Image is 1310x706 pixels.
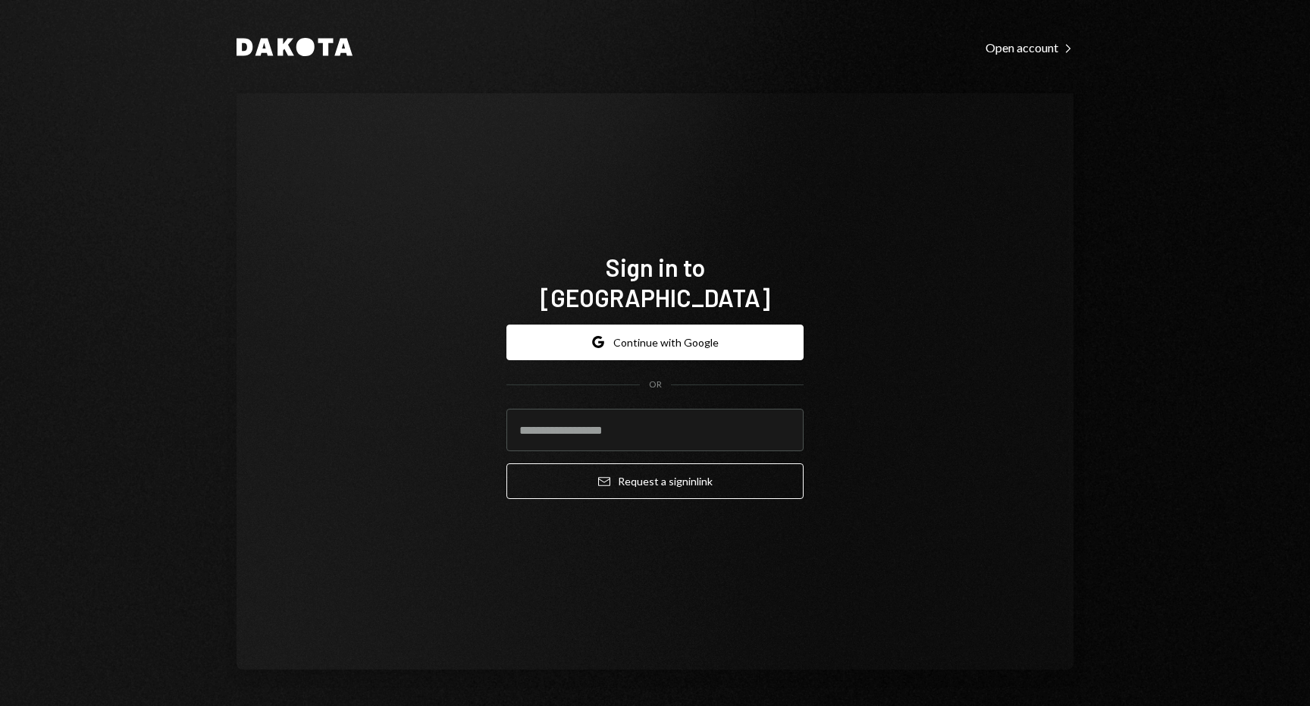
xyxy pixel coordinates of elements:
div: OR [649,378,662,391]
button: Continue with Google [506,325,804,360]
div: Open account [986,40,1073,55]
a: Open account [986,39,1073,55]
h1: Sign in to [GEOGRAPHIC_DATA] [506,252,804,312]
button: Request a signinlink [506,463,804,499]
